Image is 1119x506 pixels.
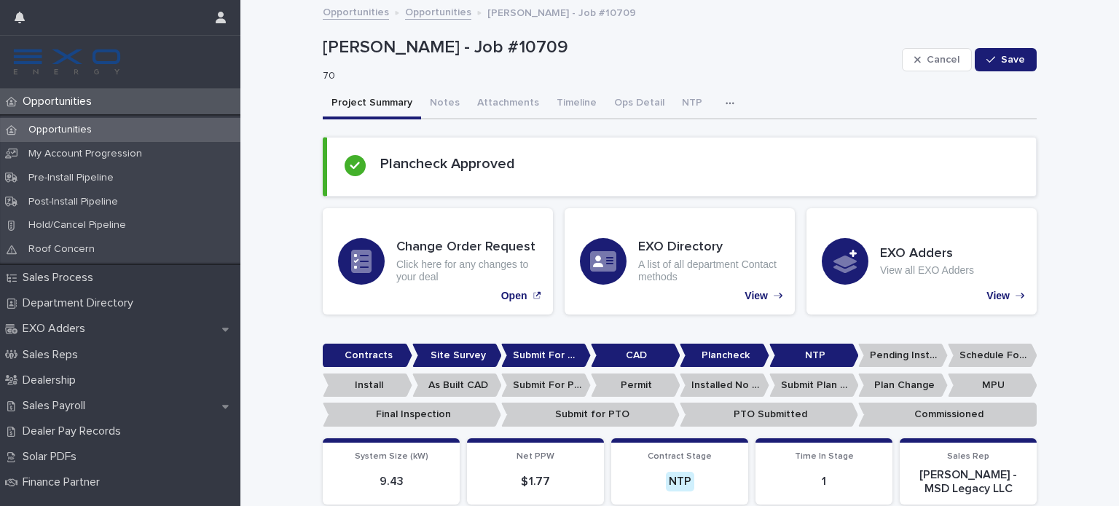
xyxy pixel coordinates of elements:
p: PTO Submitted [680,403,858,427]
p: Pre-Install Pipeline [17,172,125,184]
span: System Size (kW) [355,452,428,461]
h3: EXO Adders [880,246,974,262]
a: Opportunities [323,3,389,20]
span: Contract Stage [648,452,712,461]
button: Ops Detail [605,89,673,119]
p: Plan Change [858,373,948,398]
p: Pending Install Task [858,344,948,368]
button: Attachments [468,89,548,119]
p: A list of all department Contact methods [638,258,780,283]
p: Commissioned [858,403,1037,427]
p: Submit for PTO [501,403,680,427]
span: Sales Rep [947,452,989,461]
a: View [806,208,1037,315]
p: $ 1.77 [476,475,595,489]
span: Cancel [927,55,959,65]
p: My Account Progression [17,148,154,160]
p: Opportunities [17,95,103,108]
p: Schedule For Install [948,344,1037,368]
p: [PERSON_NAME] - Job #10709 [487,4,636,20]
p: Sales Payroll [17,399,97,413]
p: Final Inspection [323,403,501,427]
p: As Built CAD [412,373,502,398]
p: Sales Process [17,271,105,285]
h2: Plancheck Approved [380,155,515,173]
h3: Change Order Request [396,240,538,256]
p: Hold/Cancel Pipeline [17,219,138,232]
p: 1 [764,475,884,489]
a: Opportunities [405,3,471,20]
button: Cancel [902,48,972,71]
span: Time In Stage [795,452,854,461]
p: View [986,290,1010,302]
p: Opportunities [17,124,103,136]
p: Submit For Permit [501,373,591,398]
button: NTP [673,89,711,119]
p: Sales Reps [17,348,90,362]
p: Post-Install Pipeline [17,196,130,208]
h3: EXO Directory [638,240,780,256]
a: View [565,208,795,315]
p: Open [501,290,527,302]
button: Notes [421,89,468,119]
button: Project Summary [323,89,421,119]
p: [PERSON_NAME] - Job #10709 [323,37,896,58]
span: Save [1001,55,1025,65]
p: Contracts [323,344,412,368]
div: NTP [666,472,694,491]
p: NTP [769,344,859,368]
p: Dealer Pay Records [17,424,133,438]
a: Open [323,208,553,315]
p: 70 [323,70,890,82]
p: Finance Partner [17,475,111,489]
p: [PERSON_NAME] - MSD Legacy LLC [908,468,1028,496]
p: Plancheck [680,344,769,368]
p: MPU [948,373,1037,398]
p: View all EXO Adders [880,264,974,277]
p: Department Directory [17,296,145,310]
p: Permit [591,373,680,398]
p: Roof Concern [17,243,106,256]
p: Installed No Permit [680,373,769,398]
p: Site Survey [412,344,502,368]
p: CAD [591,344,680,368]
img: FKS5r6ZBThi8E5hshIGi [12,47,122,76]
p: Submit Plan Change [769,373,859,398]
p: Dealership [17,373,87,387]
p: View [745,290,768,302]
p: Solar PDFs [17,450,88,464]
p: Install [323,373,412,398]
p: Submit For CAD [501,344,591,368]
button: Timeline [548,89,605,119]
p: EXO Adders [17,322,97,336]
p: Click here for any changes to your deal [396,258,538,283]
p: 9.43 [331,475,451,489]
button: Save [975,48,1037,71]
span: Net PPW [517,452,554,461]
